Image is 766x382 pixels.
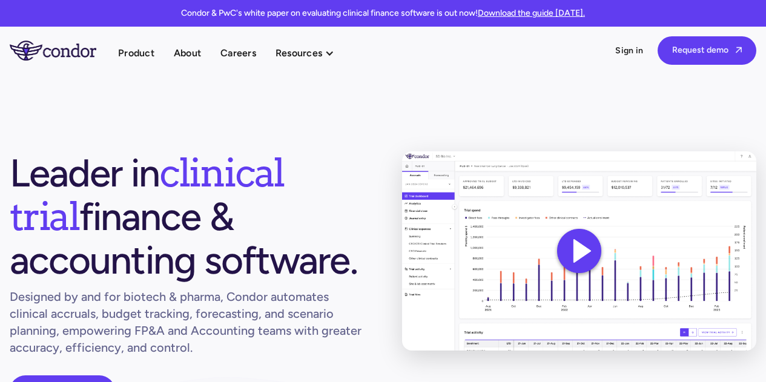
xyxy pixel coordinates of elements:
[118,45,154,61] a: Product
[220,45,256,61] a: Careers
[736,46,742,54] span: 
[276,45,322,61] div: Resources
[181,7,585,19] p: Condor & PwC's white paper on evaluating clinical finance software is out now!
[10,41,118,60] a: home
[10,149,284,240] span: clinical trial
[478,8,585,18] a: Download the guide [DATE].
[10,151,363,282] h1: Leader in finance & accounting software.
[174,45,201,61] a: About
[658,36,756,65] a: Request demo
[615,45,643,57] a: Sign in
[10,288,363,356] h1: Designed by and for biotech & pharma, Condor automates clinical accruals, budget tracking, foreca...
[276,45,346,61] div: Resources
